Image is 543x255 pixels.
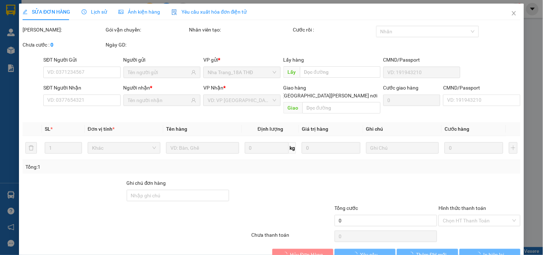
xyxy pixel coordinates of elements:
span: Cước hàng [445,126,469,132]
span: Tên hàng [166,126,187,132]
span: Định lượng [258,126,283,132]
div: Chưa thanh toán [251,231,334,244]
span: clock-circle [82,9,87,14]
span: Nha Trang_18A THĐ [208,67,276,78]
span: Ảnh kiện hàng [118,9,160,15]
input: 0 [445,142,503,154]
span: VP Nhận [203,85,223,91]
span: close [511,10,517,16]
span: Giá trị hàng [302,126,328,132]
button: delete [25,142,37,154]
span: Lấy [283,66,300,78]
span: Yêu cầu xuất hóa đơn điện tử [171,9,247,15]
div: Ngày GD: [106,41,188,49]
div: Nhân viên tạo: [189,26,292,34]
span: Tổng cước [335,205,358,211]
div: CMND/Passport [443,84,520,92]
button: Close [504,4,524,24]
input: VD: 191943210 [383,67,460,78]
input: Dọc đường [300,66,380,78]
span: SỬA ĐƠN HÀNG [23,9,70,15]
th: Ghi chú [363,122,442,136]
span: Lịch sử [82,9,107,15]
input: Dọc đường [302,102,380,114]
span: edit [23,9,28,14]
span: user [191,70,196,75]
input: Tên người nhận [128,96,190,104]
div: VP gửi [203,56,280,64]
b: 0 [50,42,53,48]
input: 0 [302,142,360,154]
div: SĐT Người Nhận [43,84,120,92]
span: Giao [283,102,302,114]
div: SĐT Người Gửi [43,56,120,64]
span: [GEOGRAPHIC_DATA][PERSON_NAME] nơi [280,92,380,100]
label: Hình thức thanh toán [438,205,486,211]
input: VD: Bàn, Ghế [166,142,239,154]
input: Ghi chú đơn hàng [127,190,229,201]
label: Ghi chú đơn hàng [127,180,166,186]
label: Cước giao hàng [383,85,419,91]
div: Người gửi [123,56,200,64]
input: Tên người gửi [128,68,190,76]
span: picture [118,9,123,14]
div: Người nhận [123,84,200,92]
button: plus [509,142,518,154]
span: Đơn vị tính [88,126,115,132]
span: Giao hàng [283,85,306,91]
div: Tổng: 1 [25,163,210,171]
input: Ghi Chú [366,142,439,154]
img: icon [171,9,177,15]
span: Lấy hàng [283,57,304,63]
div: Cước rồi : [293,26,375,34]
input: Cước giao hàng [383,95,441,106]
span: SL [45,126,50,132]
div: [PERSON_NAME]: [23,26,104,34]
span: user [191,98,196,103]
span: kg [289,142,296,154]
div: CMND/Passport [383,56,460,64]
span: Khác [92,143,156,153]
div: Chưa cước : [23,41,104,49]
div: Gói vận chuyển: [106,26,188,34]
